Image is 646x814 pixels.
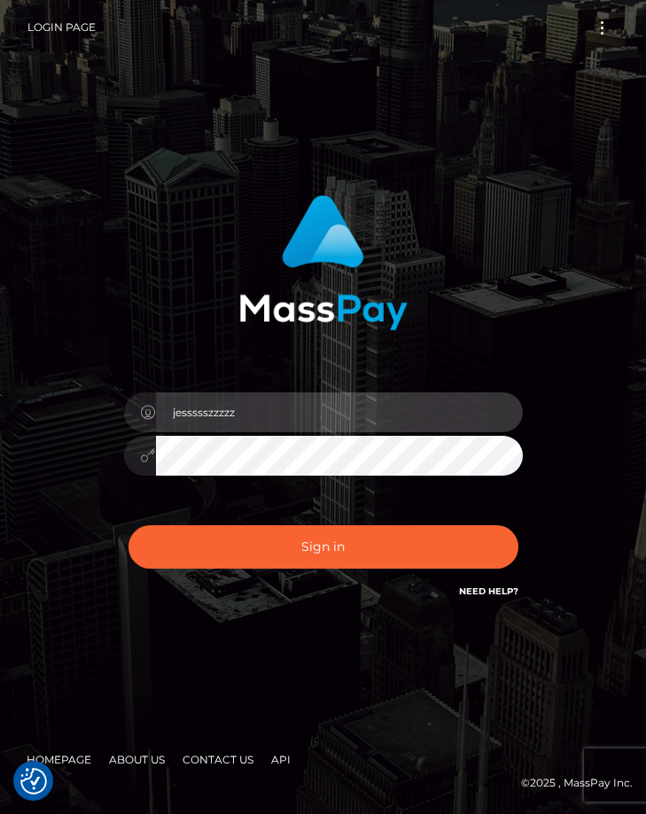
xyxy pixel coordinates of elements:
[20,768,47,795] img: Revisit consent button
[156,392,523,432] input: Username...
[20,768,47,795] button: Consent Preferences
[264,746,298,773] a: API
[102,746,172,773] a: About Us
[586,16,619,40] button: Toggle navigation
[19,746,98,773] a: Homepage
[459,585,518,597] a: Need Help?
[13,773,633,793] div: © 2025 , MassPay Inc.
[27,9,96,46] a: Login Page
[175,746,261,773] a: Contact Us
[239,195,408,330] img: MassPay Login
[128,525,518,569] button: Sign in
